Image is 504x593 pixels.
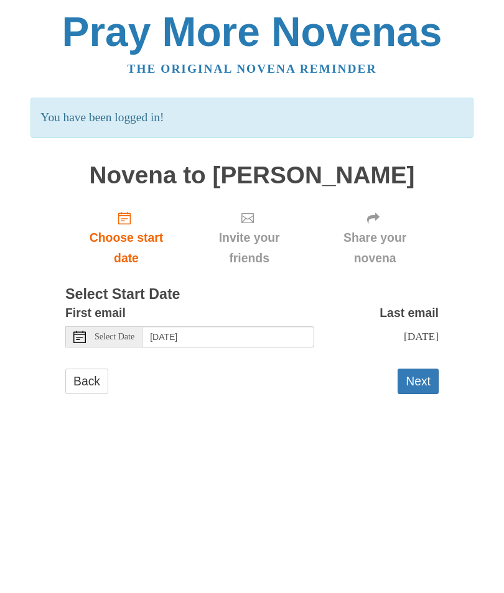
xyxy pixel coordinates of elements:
div: Click "Next" to confirm your start date first. [187,201,311,275]
p: You have been logged in! [30,98,473,138]
a: Choose start date [65,201,187,275]
span: Invite your friends [200,228,299,269]
h1: Novena to [PERSON_NAME] [65,162,439,189]
span: [DATE] [404,330,439,342]
span: Share your novena [324,228,426,269]
a: Pray More Novenas [62,9,442,55]
button: Next [398,369,439,394]
div: Click "Next" to confirm your start date first. [311,201,439,275]
a: The original novena reminder [128,62,377,75]
span: Select Date [95,333,134,341]
h3: Select Start Date [65,287,439,303]
a: Back [65,369,108,394]
label: First email [65,303,126,323]
label: Last email [380,303,439,323]
span: Choose start date [78,228,175,269]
